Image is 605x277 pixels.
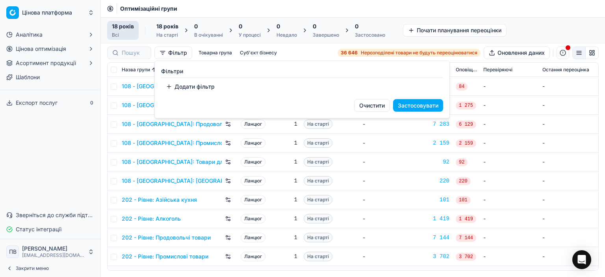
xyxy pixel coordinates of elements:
[398,102,438,109] font: Застосовувати
[393,99,443,112] button: Застосовувати
[161,80,219,93] button: Додати фільтр
[161,68,183,74] font: Фільтри
[174,83,215,90] font: Додати фільтр
[359,102,385,109] font: Очистити
[354,99,390,112] button: Очистити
